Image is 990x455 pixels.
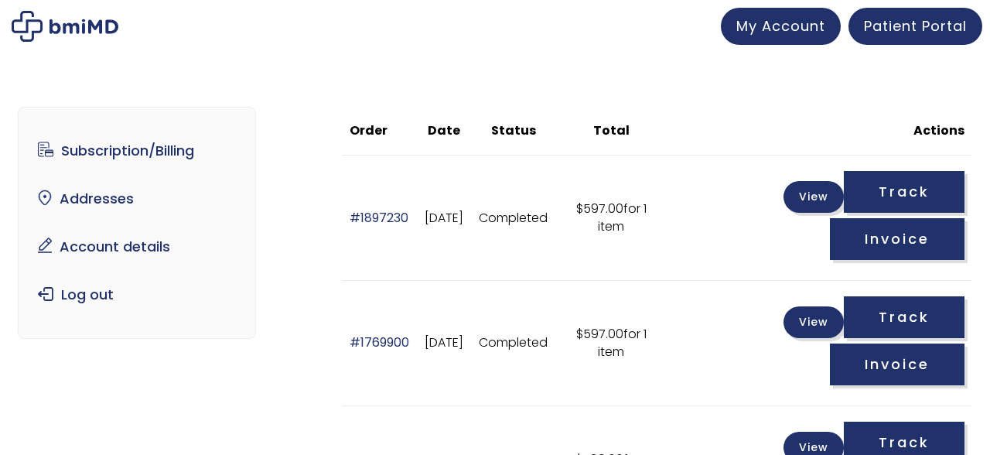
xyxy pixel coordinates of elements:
td: for 1 item [555,156,667,281]
span: Actions [913,121,964,139]
a: Account details [30,231,244,263]
a: My Account [721,8,841,45]
span: 597.00 [576,325,623,343]
a: Log out [30,279,244,311]
span: Status [491,121,536,139]
span: Date [428,121,460,139]
a: Track order number 1897230 [844,171,964,213]
time: [DATE] [425,334,463,351]
a: View order 1897230 [783,181,844,213]
a: Subscription/Billing [30,135,244,167]
nav: Account pages [18,107,257,339]
img: My account [12,11,118,42]
span: Patient Portal [864,16,967,36]
a: View order number 1897230 [350,209,408,227]
span: $ [576,200,583,217]
td: for 1 item [555,281,667,406]
a: Addresses [30,183,244,215]
a: Track order number 1769900 [844,296,964,338]
time: [DATE] [425,209,463,227]
a: Invoice order number 1769900 [830,344,964,385]
span: Order [350,121,387,139]
span: 597.00 [576,200,623,217]
span: My Account [736,16,825,36]
td: Completed [471,156,555,281]
a: Invoice order number 1897230 [830,218,964,260]
td: Completed [471,281,555,406]
span: Total [593,121,630,139]
span: $ [576,325,583,343]
a: View order number 1769900 [350,334,409,351]
a: View order 1769900 [783,306,844,338]
a: Patient Portal [848,8,982,45]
